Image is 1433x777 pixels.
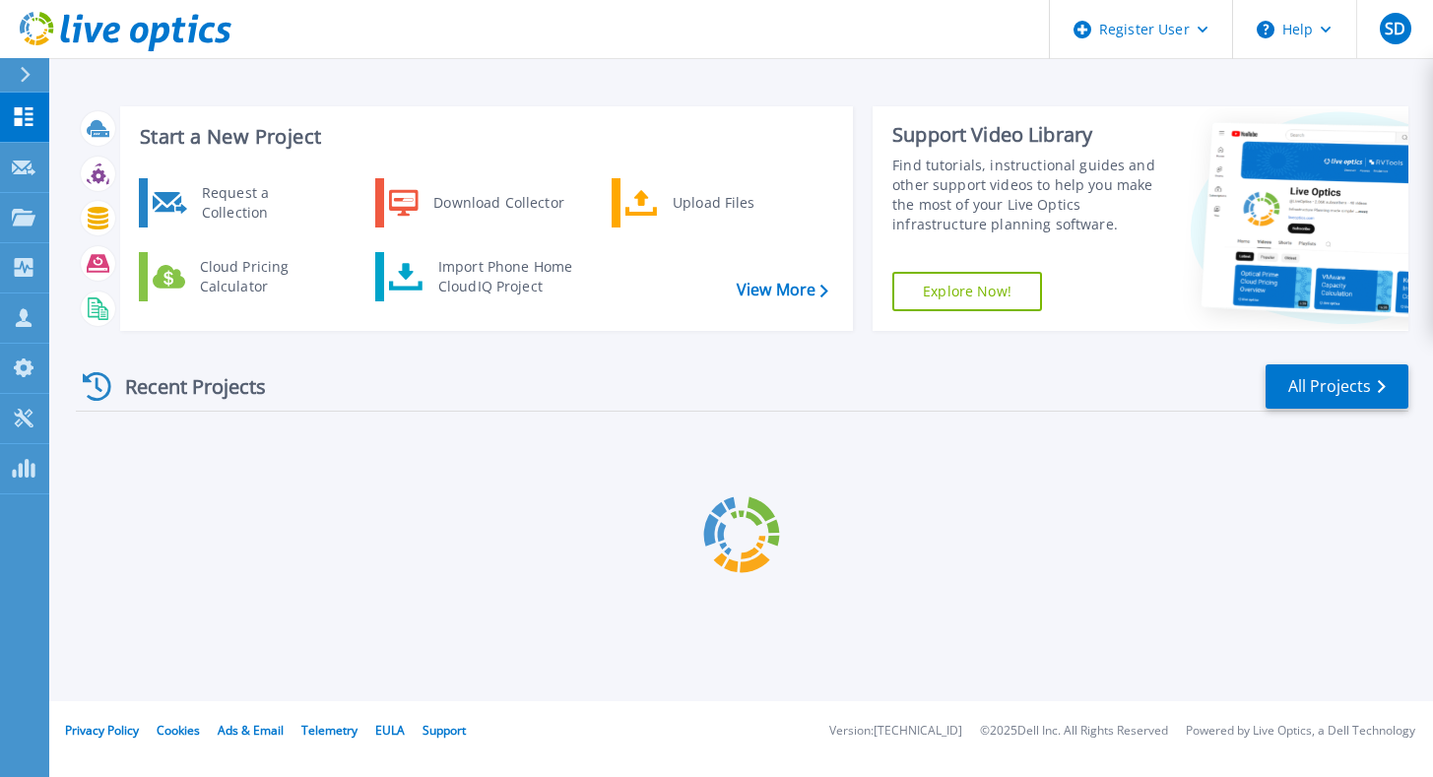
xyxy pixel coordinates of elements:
a: Download Collector [375,178,577,227]
div: Recent Projects [76,362,293,411]
a: Privacy Policy [65,722,139,739]
div: Request a Collection [192,183,336,223]
a: All Projects [1266,364,1408,409]
a: Cloud Pricing Calculator [139,252,341,301]
li: Powered by Live Optics, a Dell Technology [1186,725,1415,738]
a: Request a Collection [139,178,341,227]
h3: Start a New Project [140,126,827,148]
a: Explore Now! [892,272,1042,311]
span: SD [1385,21,1405,36]
div: Upload Files [663,183,809,223]
a: EULA [375,722,405,739]
div: Find tutorials, instructional guides and other support videos to help you make the most of your L... [892,156,1160,234]
a: View More [737,281,828,299]
div: Cloud Pricing Calculator [190,257,336,296]
div: Import Phone Home CloudIQ Project [428,257,582,296]
a: Cookies [157,722,200,739]
div: Support Video Library [892,122,1160,148]
div: Download Collector [423,183,572,223]
a: Ads & Email [218,722,284,739]
a: Telemetry [301,722,358,739]
li: © 2025 Dell Inc. All Rights Reserved [980,725,1168,738]
a: Upload Files [612,178,814,227]
a: Support [423,722,466,739]
li: Version: [TECHNICAL_ID] [829,725,962,738]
